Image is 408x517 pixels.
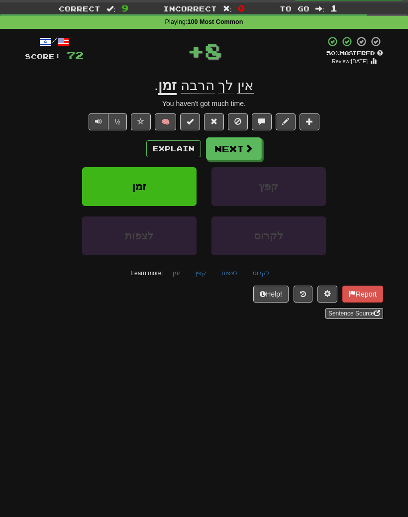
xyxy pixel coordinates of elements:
span: Score: [25,52,61,61]
span: + [187,36,204,66]
div: Text-to-speech controls [87,113,127,130]
span: 9 [121,3,128,13]
button: Set this sentence to 100% Mastered (alt+m) [180,113,200,130]
span: 72 [67,49,84,61]
span: 50 % [326,50,340,56]
span: קפץ [259,181,278,192]
button: קפץ [211,167,326,206]
button: לקרוס [211,216,326,255]
button: לצפות [82,216,197,255]
button: לצפות [216,266,243,281]
div: You haven't got much time. [25,99,383,108]
a: Sentence Source [325,308,383,319]
button: Play sentence audio (ctl+space) [89,113,108,130]
button: זמן [167,266,186,281]
u: זמן [158,78,177,95]
button: Help! [253,286,289,303]
button: Report [342,286,383,303]
button: זמן [82,167,197,206]
button: לקרוס [247,266,275,281]
span: 0 [238,3,245,13]
button: Explain [146,140,201,157]
span: Correct [59,4,101,13]
span: : [315,5,324,12]
button: קפץ [190,266,212,281]
button: Add to collection (alt+a) [300,113,319,130]
span: : [223,5,232,12]
button: ½ [108,113,127,130]
small: Review: [DATE] [332,58,368,64]
span: 1 [330,3,337,13]
span: אין [237,78,254,94]
span: לצפות [125,230,153,241]
span: . [154,78,158,93]
strong: 100 Most Common [187,18,243,25]
button: Favorite sentence (alt+f) [131,113,151,130]
span: : [106,5,115,12]
button: Reset to 0% Mastered (alt+r) [204,113,224,130]
span: זמן [132,181,146,192]
small: Learn more: [131,270,163,277]
span: 8 [204,38,222,63]
div: / [25,36,84,48]
button: Edit sentence (alt+d) [276,113,296,130]
span: לקרוס [254,230,283,241]
span: הרבה [181,78,214,94]
button: Next [206,137,262,160]
div: Mastered [325,49,383,57]
span: Incorrect [163,4,217,13]
span: To go [280,4,309,13]
button: Ignore sentence (alt+i) [228,113,248,130]
span: לך [218,78,233,94]
button: Round history (alt+y) [294,286,312,303]
button: 🧠 [155,113,176,130]
button: Discuss sentence (alt+u) [252,113,272,130]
